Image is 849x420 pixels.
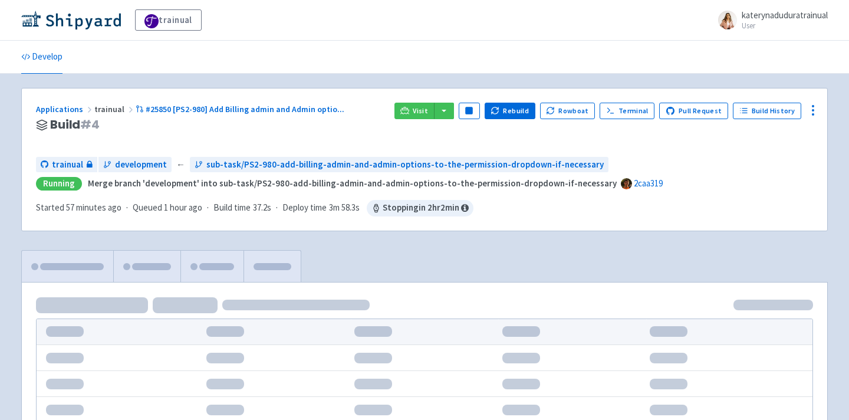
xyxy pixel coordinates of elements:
[133,202,202,213] span: Queued
[659,103,728,119] a: Pull Request
[146,104,344,114] span: #25850 [PS2-980] Add Billing admin and Admin optio ...
[540,103,595,119] button: Rowboat
[135,9,202,31] a: trainual
[176,158,185,172] span: ←
[164,202,202,213] time: 1 hour ago
[206,158,604,172] span: sub-task/PS2-980-add-billing-admin-and-admin-options-to-the-permission-dropdown-if-necessary
[36,104,94,114] a: Applications
[52,158,83,172] span: trainual
[213,201,251,215] span: Build time
[94,104,136,114] span: trainual
[394,103,435,119] a: Visit
[742,9,828,21] span: katerynaduduratrainual
[742,22,828,29] small: User
[329,201,360,215] span: 3m 58.3s
[21,11,121,29] img: Shipyard logo
[50,118,100,132] span: Build
[36,157,97,173] a: trainual
[634,178,663,189] a: 2caa319
[36,202,121,213] span: Started
[282,201,327,215] span: Deploy time
[66,202,121,213] time: 57 minutes ago
[711,11,828,29] a: katerynaduduratrainual User
[190,157,608,173] a: sub-task/PS2-980-add-billing-admin-and-admin-options-to-the-permission-dropdown-if-necessary
[136,104,346,114] a: #25850 [PS2-980] Add Billing admin and Admin optio...
[88,178,617,189] strong: Merge branch 'development' into sub-task/PS2-980-add-billing-admin-and-admin-options-to-the-permi...
[21,41,62,74] a: Develop
[253,201,271,215] span: 37.2s
[115,158,167,172] span: development
[98,157,172,173] a: development
[36,200,473,216] div: · · ·
[733,103,801,119] a: Build History
[80,116,100,133] span: # 4
[485,103,535,119] button: Rebuild
[367,200,473,216] span: Stopping in 2 hr 2 min
[459,103,480,119] button: Pause
[36,177,82,191] div: Running
[600,103,654,119] a: Terminal
[413,106,428,116] span: Visit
